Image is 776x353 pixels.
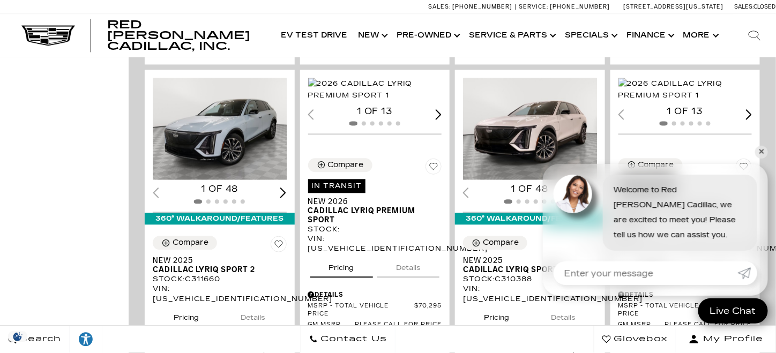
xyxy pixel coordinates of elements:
span: Contact Us [318,332,387,347]
div: Next slide [745,109,752,119]
span: Please call for price [665,321,752,329]
span: GM MSRP [308,321,355,329]
a: New [353,14,391,57]
button: Save Vehicle [736,158,752,178]
img: 2025 Cadillac LYRIQ Sport 2 1 [463,78,599,179]
div: Next slide [435,109,442,119]
a: In TransitNew 2026Cadillac LYRIQ Premium Sport [308,178,442,224]
div: 360° WalkAround/Features [145,213,295,224]
span: Cadillac LYRIQ Sport 2 [463,265,589,274]
span: Service: [519,3,548,10]
button: Compare Vehicle [618,158,683,172]
button: details tab [222,304,284,327]
span: Live Chat [705,305,762,317]
a: Submit [738,261,757,285]
a: Sales: [PHONE_NUMBER] [428,4,515,10]
span: Search [17,332,61,347]
div: Explore your accessibility options [70,332,102,348]
span: MSRP - Total Vehicle Price [308,302,415,318]
button: Compare Vehicle [153,236,217,250]
div: Pricing Details - New 2026 Cadillac LYRIQ Premium Sport [308,290,442,299]
a: Red [PERSON_NAME] Cadillac, Inc. [107,19,265,51]
a: [STREET_ADDRESS][US_STATE] [623,3,724,10]
span: New 2025 [153,256,279,265]
span: My Profile [699,332,764,347]
button: details tab [377,254,439,277]
span: MSRP - Total Vehicle Price [618,302,725,318]
a: New 2025Cadillac LYRIQ Sport 2 [153,256,287,274]
div: 1 / 2 [618,78,754,101]
span: New 2025 [463,256,589,265]
button: Save Vehicle [426,158,442,178]
a: New 2025Cadillac LYRIQ Sport 2 [463,256,597,274]
div: VIN: [US_VEHICLE_IDENTIFICATION_NUMBER] [463,284,597,303]
span: Cadillac LYRIQ Sport 2 [153,265,279,274]
a: Service: [PHONE_NUMBER] [515,4,613,10]
button: Open user profile menu [676,326,776,353]
span: [PHONE_NUMBER] [550,3,610,10]
div: 1 of 48 [463,183,597,195]
img: Agent profile photo [554,175,592,213]
div: 1 of 48 [153,183,287,195]
span: Cadillac LYRIQ Premium Sport [308,206,434,224]
span: Red [PERSON_NAME] Cadillac, Inc. [107,18,250,52]
span: New 2026 [308,197,434,206]
span: Glovebox [611,332,668,347]
a: Finance [621,14,678,57]
a: Explore your accessibility options [70,326,102,353]
a: MSRP - Total Vehicle Price $70,295 [308,302,442,318]
div: Welcome to Red [PERSON_NAME] Cadillac, we are excited to meet you! Please tell us how we can assi... [603,175,757,251]
a: Service & Parts [464,14,559,57]
input: Enter your message [554,261,738,285]
div: 1 of 13 [308,106,442,117]
button: pricing tab [310,254,373,277]
div: 1 / 2 [153,78,288,179]
div: Compare [328,160,364,170]
a: Contact Us [301,326,396,353]
button: Save Vehicle [271,236,287,256]
a: EV Test Drive [275,14,353,57]
div: 1 of 13 [618,106,752,117]
span: Sales: [735,3,754,10]
a: Live Chat [698,298,768,324]
span: In Transit [308,179,366,193]
span: Closed [754,3,776,10]
div: VIN: [US_VEHICLE_IDENTIFICATION_NUMBER] [153,284,287,303]
a: MSRP - Total Vehicle Price $70,895 [618,302,752,318]
img: Cadillac Dark Logo with Cadillac White Text [21,25,75,46]
button: pricing tab [155,304,218,327]
div: Compare [483,238,519,247]
span: GM MSRP [618,321,665,329]
div: 1 / 2 [463,78,599,179]
button: pricing tab [465,304,528,327]
a: Specials [559,14,621,57]
div: Next slide [280,187,287,198]
div: Compare [173,238,208,247]
span: [PHONE_NUMBER] [452,3,512,10]
button: Compare Vehicle [463,236,527,250]
div: 360° WalkAround/Features [455,213,605,224]
img: 2025 Cadillac LYRIQ Sport 2 1 [153,78,288,179]
img: 2026 Cadillac LYRIQ Premium Sport 1 [308,78,444,101]
div: 1 / 2 [308,78,444,101]
span: Sales: [428,3,451,10]
span: $70,295 [414,302,442,318]
img: Opt-Out Icon [5,331,30,342]
img: 2026 Cadillac LYRIQ Premium Sport 1 [618,78,754,101]
button: Compare Vehicle [308,158,372,172]
section: Click to Open Cookie Consent Modal [5,331,30,342]
div: VIN: [US_VEHICLE_IDENTIFICATION_NUMBER] [308,234,442,253]
div: Stock : C310388 [463,274,597,284]
a: GM MSRP Please call for price [308,321,442,329]
button: More [678,14,722,57]
a: GM MSRP Please call for price [618,321,752,329]
div: Stock : [308,224,442,234]
span: Please call for price [355,321,442,329]
a: Pre-Owned [391,14,464,57]
div: Stock : C311660 [153,274,287,284]
button: details tab [532,304,594,327]
div: Compare [638,160,674,170]
a: Glovebox [594,326,676,353]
